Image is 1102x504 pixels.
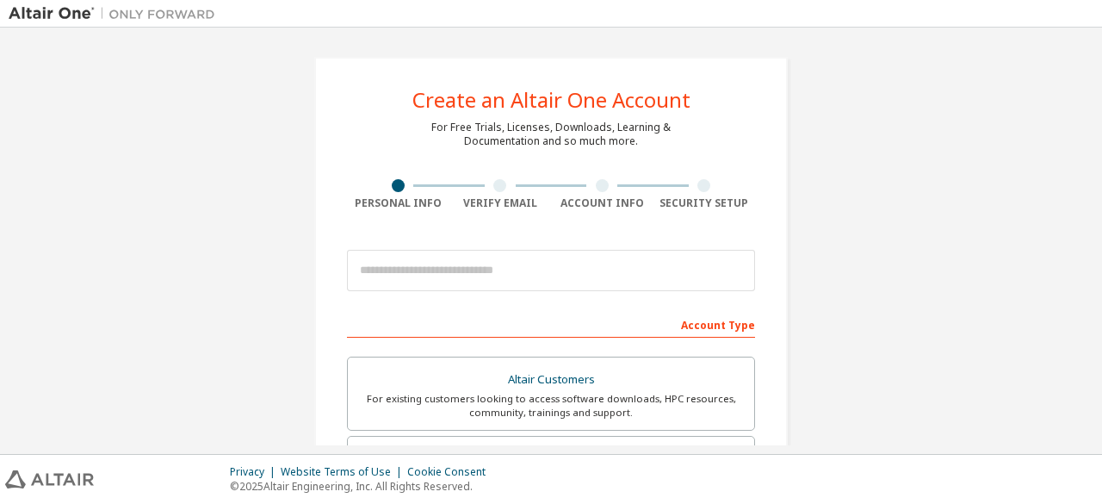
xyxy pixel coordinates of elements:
[347,196,449,210] div: Personal Info
[449,196,552,210] div: Verify Email
[347,310,755,338] div: Account Type
[412,90,690,110] div: Create an Altair One Account
[407,465,496,479] div: Cookie Consent
[230,479,496,494] p: © 2025 Altair Engineering, Inc. All Rights Reserved.
[358,392,744,420] div: For existing customers looking to access software downloads, HPC resources, community, trainings ...
[358,368,744,392] div: Altair Customers
[9,5,224,22] img: Altair One
[5,470,94,488] img: altair_logo.svg
[653,196,756,210] div: Security Setup
[281,465,407,479] div: Website Terms of Use
[431,121,671,148] div: For Free Trials, Licenses, Downloads, Learning & Documentation and so much more.
[230,465,281,479] div: Privacy
[551,196,653,210] div: Account Info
